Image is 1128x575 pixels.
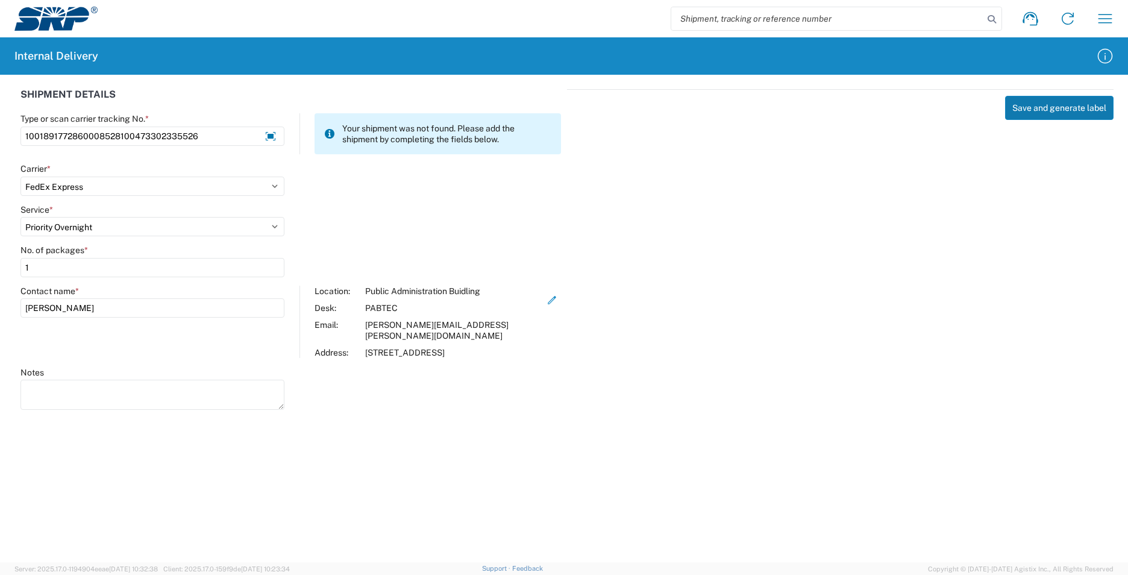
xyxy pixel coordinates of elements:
[163,565,290,573] span: Client: 2025.17.0-159f9de
[365,347,543,358] div: [STREET_ADDRESS]
[482,565,512,572] a: Support
[671,7,983,30] input: Shipment, tracking or reference number
[315,303,359,313] div: Desk:
[512,565,543,572] a: Feedback
[1005,96,1114,120] button: Save and generate label
[365,286,543,297] div: Public Administration Buidling
[20,204,53,215] label: Service
[241,565,290,573] span: [DATE] 10:23:34
[20,89,561,113] div: SHIPMENT DETAILS
[14,49,98,63] h2: Internal Delivery
[109,565,158,573] span: [DATE] 10:32:38
[315,286,359,297] div: Location:
[365,303,543,313] div: PABTEC
[20,367,44,378] label: Notes
[928,564,1114,574] span: Copyright © [DATE]-[DATE] Agistix Inc., All Rights Reserved
[315,347,359,358] div: Address:
[14,7,98,31] img: srp
[20,113,149,124] label: Type or scan carrier tracking No.
[342,123,551,145] span: Your shipment was not found. Please add the shipment by completing the fields below.
[14,565,158,573] span: Server: 2025.17.0-1194904eeae
[20,245,88,256] label: No. of packages
[315,319,359,341] div: Email:
[365,319,543,341] div: [PERSON_NAME][EMAIL_ADDRESS][PERSON_NAME][DOMAIN_NAME]
[20,163,51,174] label: Carrier
[20,286,79,297] label: Contact name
